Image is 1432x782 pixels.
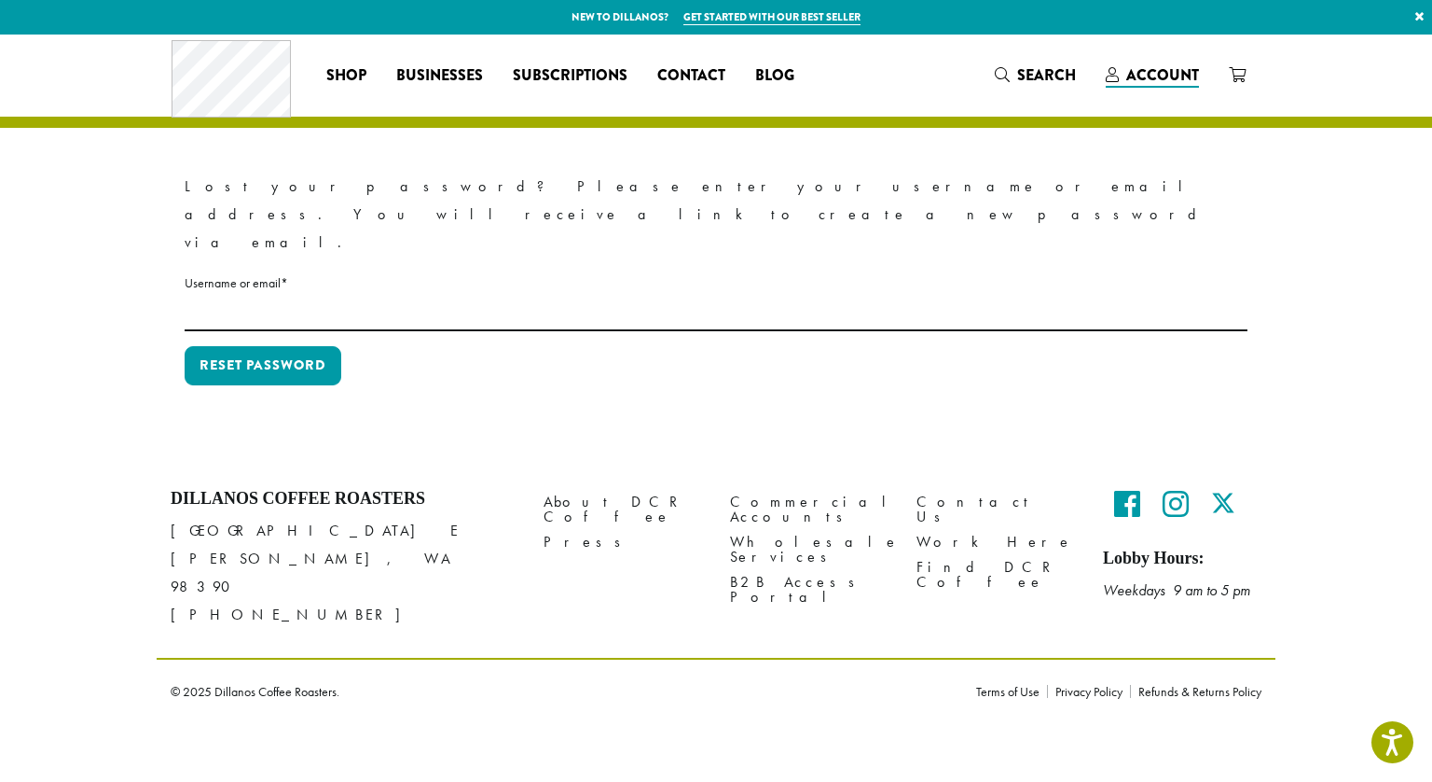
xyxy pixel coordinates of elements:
span: Blog [755,64,794,88]
a: Privacy Policy [1047,685,1130,698]
a: About DCR Coffee [544,489,702,529]
label: Username or email [185,272,1247,295]
em: Weekdays 9 am to 5 pm [1103,580,1250,600]
h5: Lobby Hours: [1103,549,1261,569]
p: [GEOGRAPHIC_DATA] E [PERSON_NAME], WA 98390 [PHONE_NUMBER] [171,517,516,629]
a: Search [980,60,1091,91]
p: © 2025 Dillanos Coffee Roasters. [171,685,948,698]
span: Contact [657,64,725,88]
a: Commercial Accounts [730,489,888,529]
a: Refunds & Returns Policy [1130,685,1261,698]
h4: Dillanos Coffee Roasters [171,489,516,510]
span: Account [1126,64,1199,86]
a: Terms of Use [976,685,1047,698]
span: Shop [326,64,366,88]
a: Wholesale Services [730,529,888,569]
p: Lost your password? Please enter your username or email address. You will receive a link to creat... [185,173,1247,257]
span: Businesses [396,64,483,88]
a: Work Here [916,529,1075,554]
a: B2B Access Portal [730,569,888,609]
a: Shop [311,61,381,91]
span: Subscriptions [513,64,627,88]
a: Contact Us [916,489,1075,529]
a: Find DCR Coffee [916,554,1075,594]
span: Search [1017,64,1076,86]
button: Reset password [185,346,341,385]
a: Get started with our best seller [683,9,861,25]
a: Press [544,529,702,554]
